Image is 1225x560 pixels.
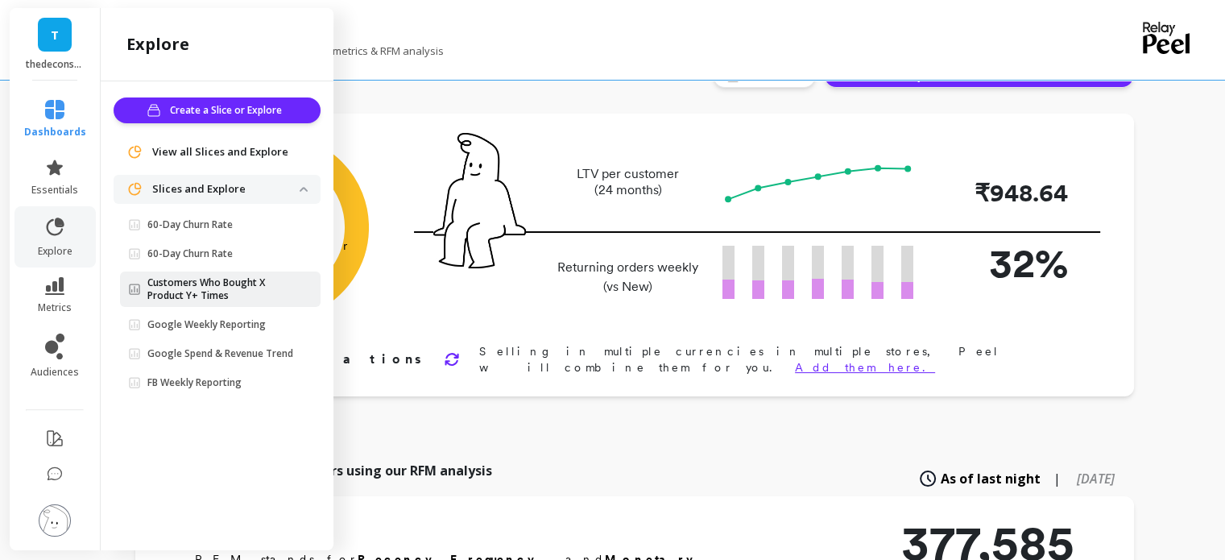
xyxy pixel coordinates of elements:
img: navigation item icon [126,144,143,160]
span: T [51,26,59,44]
span: explore [38,245,72,258]
p: LTV per customer (24 months) [552,166,703,198]
span: essentials [31,184,78,197]
p: Google Weekly Reporting [147,318,266,331]
p: Slices and Explore [152,181,300,197]
p: FB Weekly Reporting [147,376,242,389]
h2: RFM Segments [195,519,743,545]
p: 32% [939,233,1068,293]
button: Create a Slice or Explore [114,97,321,123]
p: Returning orders weekly (vs New) [552,258,703,297]
span: View all Slices and Explore [152,144,288,160]
span: metrics [38,301,72,314]
p: 60-Day Churn Rate [147,218,233,231]
img: navigation item icon [126,181,143,197]
p: thedeconstruct [26,58,85,71]
span: audiences [31,366,79,379]
span: dashboards [24,126,86,139]
img: profile picture [39,504,71,537]
img: down caret icon [300,187,308,192]
a: Add them here. [795,361,935,374]
p: Customers Who Bought X Product Y+ Times [147,276,300,302]
h2: explore [126,33,189,56]
img: pal seatted on line [433,133,526,268]
span: | [1053,469,1061,488]
p: Selling in multiple currencies in multiple stores, Peel will combine them for you. [479,343,1082,375]
span: [DATE] [1077,470,1115,487]
p: Google Spend & Revenue Trend [147,347,293,360]
span: As of last night [941,469,1041,488]
span: Create a Slice or Explore [170,102,287,118]
p: ₹948.64 [939,175,1068,211]
p: 60-Day Churn Rate [147,247,233,260]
